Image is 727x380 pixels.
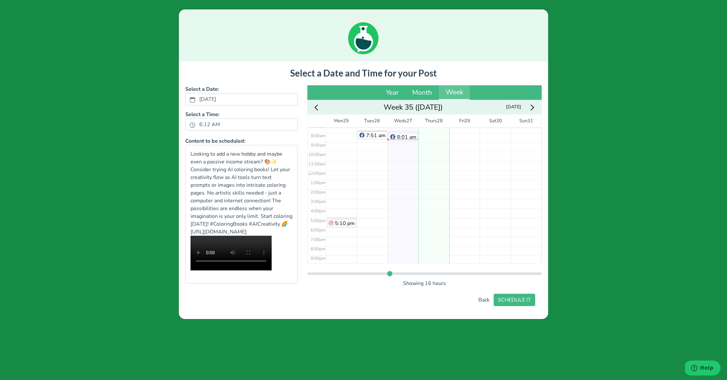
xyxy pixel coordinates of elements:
[343,117,349,125] span: 25
[437,117,443,125] span: 28
[195,119,224,130] label: 6:12 AM
[312,102,324,112] button: Previous week
[459,117,464,125] span: Fri
[439,85,470,100] button: Week view
[425,117,437,125] span: Thurs
[311,189,326,195] span: 2:00pm
[405,85,439,100] button: Month view
[185,137,298,145] p: Content to be scheduled:
[374,117,380,125] span: 26
[364,117,374,125] span: Tues
[185,68,542,79] h3: Select a Date and Time for your Post
[311,237,326,243] span: 7:00pm
[406,117,412,125] span: 27
[311,246,326,252] span: 8:00pm
[397,132,416,139] span: 7:53 am
[464,117,470,125] span: 29
[502,103,525,112] button: Today
[379,85,406,100] button: Year view
[308,152,326,158] span: 10:00am
[335,219,355,226] span: 5:05 pm
[191,150,292,236] p: Looking to add a new hobby and maybe even a passive income stream? 🎨✨ Consider trying AI coloring...
[334,117,343,125] span: Mon
[382,102,445,112] button: Go to month view
[307,279,542,287] p: Showing 16 hours
[311,227,326,233] span: 6:00pm
[494,294,535,306] button: SCHEDULE IT
[474,294,494,306] button: Back
[347,9,380,56] img: loading_green.c7b22621.gif
[311,180,326,186] span: 1:00pm
[190,123,195,128] svg: clock
[311,142,326,148] span: 9:00am
[311,124,326,129] span: 7:00am
[525,102,537,112] button: Next week
[394,117,406,125] span: Weds
[504,103,523,111] span: [DATE]
[185,86,219,93] b: Select a Date:
[311,208,326,214] span: 4:00pm
[311,255,326,261] span: 9:00pm
[190,121,195,129] button: clock
[489,117,496,125] span: Sat
[190,95,195,104] button: calendar
[519,117,527,125] span: Sun
[311,218,326,224] span: 5:00pm
[308,161,326,167] span: 11:00am
[496,117,502,125] span: 30
[308,171,326,176] span: 12:00pm
[366,132,386,139] span: 7:51 am
[311,133,326,139] span: 8:00am
[685,361,721,377] iframe: Opens a widget where you can find more information
[527,117,533,125] span: 31
[190,97,195,102] svg: calendar
[397,134,416,141] span: 8:01 am
[311,199,326,205] span: 3:00pm
[185,111,219,118] b: Select a Time:
[335,220,355,227] span: 5:10 pm
[195,94,220,105] label: [DATE]
[307,85,542,100] div: Calendar views navigation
